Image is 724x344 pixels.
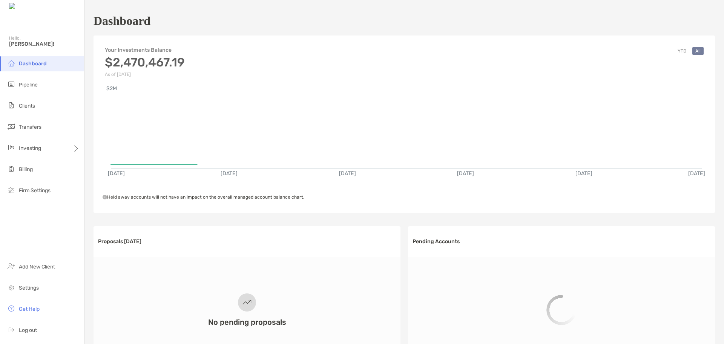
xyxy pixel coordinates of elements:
h4: Your Investments Balance [105,47,185,53]
h3: Pending Accounts [413,238,460,245]
h3: No pending proposals [208,318,286,327]
text: [DATE] [221,170,238,177]
img: get-help icon [7,304,16,313]
text: $2M [106,85,117,92]
span: Clients [19,103,35,109]
span: Pipeline [19,82,38,88]
span: Firm Settings [19,187,51,194]
button: YTD [675,47,689,55]
span: Settings [19,285,39,291]
h3: $2,470,467.19 [105,55,185,69]
img: Zoe Logo [9,3,41,10]
text: [DATE] [108,170,125,177]
img: pipeline icon [7,80,16,89]
span: [PERSON_NAME]! [9,41,80,47]
span: Get Help [19,306,40,312]
span: Held away accounts will not have an impact on the overall managed account balance chart. [103,194,304,200]
img: transfers icon [7,122,16,131]
img: settings icon [7,283,16,292]
text: [DATE] [339,170,356,177]
h1: Dashboard [94,14,150,28]
text: [DATE] [575,170,592,177]
text: [DATE] [457,170,474,177]
img: billing icon [7,164,16,173]
img: dashboard icon [7,59,16,68]
img: clients icon [7,101,16,110]
text: [DATE] [688,170,705,177]
span: Dashboard [19,60,47,67]
button: All [692,47,704,55]
p: As of [DATE] [105,72,185,77]
span: Transfers [19,124,41,130]
h3: Proposals [DATE] [98,238,141,245]
span: Billing [19,166,33,173]
img: firm-settings icon [7,185,16,194]
span: Add New Client [19,264,55,270]
span: Investing [19,145,41,151]
img: investing icon [7,143,16,152]
img: add_new_client icon [7,262,16,271]
span: Log out [19,327,37,333]
img: logout icon [7,325,16,334]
